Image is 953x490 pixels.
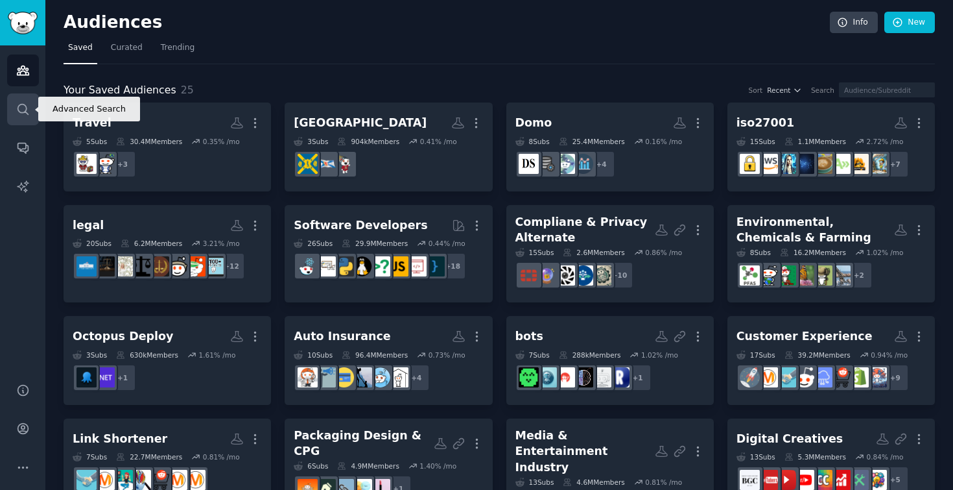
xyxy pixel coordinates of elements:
[204,256,224,276] img: CPA
[515,428,655,476] div: Media & Entertainment Industry
[76,367,97,387] img: octopusdeploy
[758,367,778,387] img: marketing
[555,265,575,286] img: privacy
[419,461,456,471] div: 1.40 % /mo
[203,137,240,146] div: 0.35 % /mo
[624,364,652,391] div: + 1
[784,137,846,146] div: 1.1M Members
[203,452,240,461] div: 0.81 % /mo
[609,367,629,387] img: replika
[121,239,182,248] div: 6.2M Members
[73,328,173,345] div: Octopus Deploy
[573,154,593,174] img: analytics
[109,364,136,391] div: + 1
[736,214,894,246] div: Environmental, Chemicals & Farming
[812,470,832,490] img: ContentCreators
[776,367,796,387] img: technology
[606,262,633,289] div: + 10
[73,350,107,360] div: 3 Sub s
[776,265,796,286] img: lawncare
[109,151,136,178] div: + 3
[116,137,182,146] div: 30.4M Members
[849,154,869,174] img: ITSupport
[64,205,271,303] a: legal20Subs6.2MMembers3.21% /mo+12CPAAccountingLegalAdviceUKAskALawyerbestoflegaladviceClassActio...
[73,452,107,461] div: 7 Sub s
[736,137,775,146] div: 15 Sub s
[429,350,465,360] div: 0.73 % /mo
[794,265,814,286] img: gardening
[794,367,814,387] img: sales
[882,151,909,178] div: + 7
[334,154,354,174] img: AskACanadian
[559,137,625,146] div: 25.4M Members
[559,350,621,360] div: 288k Members
[73,137,107,146] div: 5 Sub s
[794,154,814,174] img: it
[555,154,575,174] img: dataisbeautiful
[515,115,552,131] div: Domo
[736,350,775,360] div: 17 Sub s
[537,367,557,387] img: chatbot
[845,262,873,289] div: + 2
[867,154,887,174] img: cto
[537,154,557,174] img: dataengineering
[388,256,408,276] img: javascript
[95,154,115,174] img: solotravel
[337,137,399,146] div: 904k Members
[867,470,887,490] img: creators
[740,470,760,490] img: BeautyGuruChatter
[758,154,778,174] img: aws
[156,38,199,64] a: Trending
[76,470,97,490] img: technology
[76,154,97,174] img: travel
[113,256,133,276] img: ClassActionLawsuitUSA
[420,137,457,146] div: 0.41 % /mo
[776,154,796,174] img: automation
[736,431,843,447] div: Digital Creatives
[73,239,112,248] div: 20 Sub s
[849,367,869,387] img: shopify
[298,256,318,276] img: reactjs
[784,350,851,360] div: 39.2M Members
[95,470,115,490] img: marketing
[425,256,445,276] img: programming
[352,256,372,276] img: linux
[506,103,714,191] a: Domo8Subs25.4MMembers0.16% /mo+4analyticsdataisbeautifuldataengineeringdatascience
[285,205,492,303] a: Software Developers26Subs29.9MMembers0.44% /mo+18programmingwebdevjavascriptcscareerquestionslinu...
[294,328,390,345] div: Auto Insurance
[116,350,178,360] div: 630k Members
[758,470,778,490] img: NewTubers
[285,316,492,405] a: Auto Insurance10Subs96.4MMembers0.73% /mo+4RealEstateAskRedditpovertyfinanceCreditCardsAdviceInsu...
[73,115,112,131] div: Travel
[867,248,904,257] div: 1.02 % /mo
[515,478,554,487] div: 13 Sub s
[294,137,328,146] div: 3 Sub s
[515,328,543,345] div: bots
[439,252,466,280] div: + 18
[294,428,433,459] div: Packaging Design & CPG
[294,350,333,360] div: 10 Sub s
[73,431,167,447] div: Link Shortener
[830,367,851,387] img: ecommerce
[506,316,714,405] a: bots7Subs288kMembers1.02% /mo+1replikaDIY_AI_ChatbotChatbotNewsChatbotschatbotHumanornot
[867,137,904,146] div: 2.72 % /mo
[515,214,655,246] div: Compliane & Privacy Alternate
[111,42,143,54] span: Curated
[573,265,593,286] img: GRC360
[767,86,790,95] span: Recent
[161,42,194,54] span: Trending
[316,256,336,276] img: learnpython
[736,115,794,131] div: iso27001
[185,470,206,490] img: DigitalMarketing
[113,470,133,490] img: influencermarketing
[736,248,771,257] div: 8 Sub s
[740,265,760,286] img: PFAS
[776,470,796,490] img: YoutubePromotionn
[429,239,465,248] div: 0.44 % /mo
[106,38,147,64] a: Curated
[116,452,182,461] div: 22.7M Members
[591,367,611,387] img: DIY_AI_Chatbot
[563,478,624,487] div: 4.6M Members
[342,239,408,248] div: 29.9M Members
[515,350,550,360] div: 7 Sub s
